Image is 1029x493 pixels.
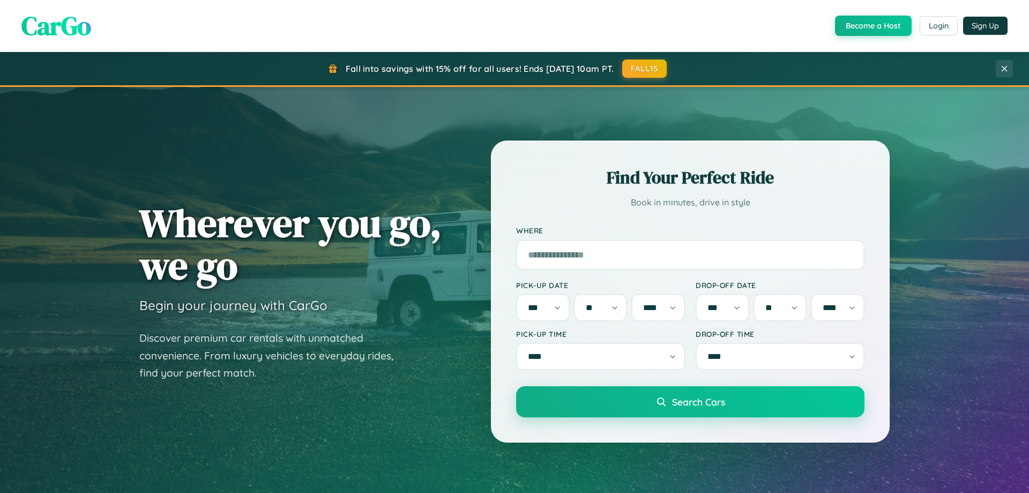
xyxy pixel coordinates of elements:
span: Search Cars [672,396,725,408]
span: Fall into savings with 15% off for all users! Ends [DATE] 10am PT. [346,63,614,74]
h2: Find Your Perfect Ride [516,166,864,189]
h1: Wherever you go, we go [139,202,442,286]
button: Become a Host [835,16,912,36]
p: Discover premium car rentals with unmatched convenience. From luxury vehicles to everyday rides, ... [139,329,407,382]
label: Where [516,226,864,236]
button: Login [920,16,958,35]
button: Search Cars [516,386,864,417]
span: CarGo [21,8,91,43]
label: Pick-up Time [516,329,685,339]
button: Sign Up [963,17,1008,35]
h3: Begin your journey with CarGo [139,297,327,313]
p: Book in minutes, drive in style [516,195,864,210]
button: FALL15 [622,60,667,78]
label: Drop-off Date [696,281,864,290]
label: Pick-up Date [516,281,685,290]
label: Drop-off Time [696,329,864,339]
